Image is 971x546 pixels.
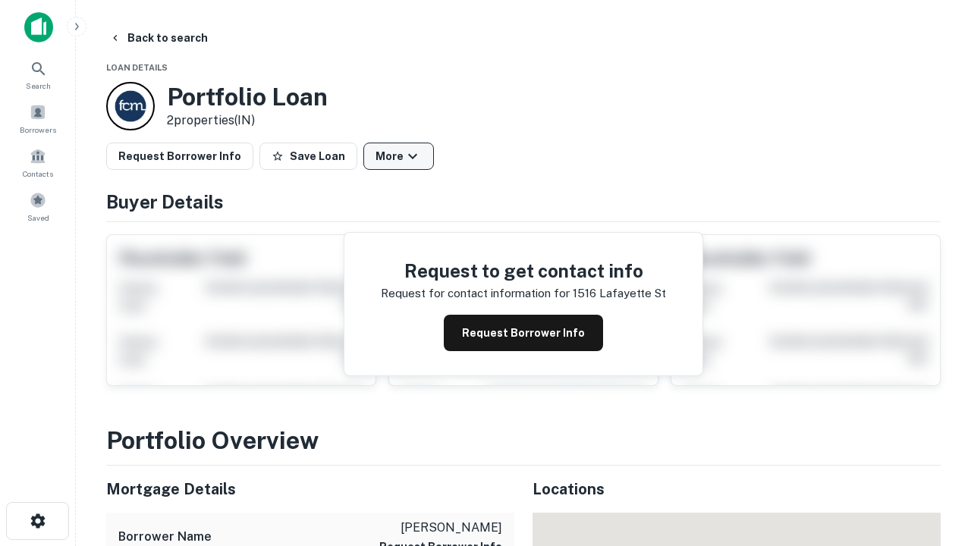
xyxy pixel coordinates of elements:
img: capitalize-icon.png [24,12,53,42]
p: Request for contact information for [381,284,570,303]
h3: Portfolio Overview [106,422,941,459]
h3: Portfolio Loan [167,83,328,111]
iframe: Chat Widget [895,376,971,449]
h4: Buyer Details [106,188,941,215]
h5: Locations [533,478,941,500]
h4: Request to get contact info [381,257,666,284]
button: Request Borrower Info [444,315,603,351]
span: Loan Details [106,63,168,72]
a: Contacts [5,142,71,183]
button: More [363,143,434,170]
button: Save Loan [259,143,357,170]
p: 1516 lafayette st [573,284,666,303]
button: Request Borrower Info [106,143,253,170]
span: Search [26,80,51,92]
a: Search [5,54,71,95]
a: Saved [5,186,71,227]
button: Back to search [103,24,214,52]
span: Contacts [23,168,53,180]
span: Saved [27,212,49,224]
p: [PERSON_NAME] [379,519,502,537]
h6: Borrower Name [118,528,212,546]
h5: Mortgage Details [106,478,514,500]
a: Borrowers [5,98,71,139]
p: 2 properties (IN) [167,111,328,130]
span: Borrowers [20,124,56,136]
